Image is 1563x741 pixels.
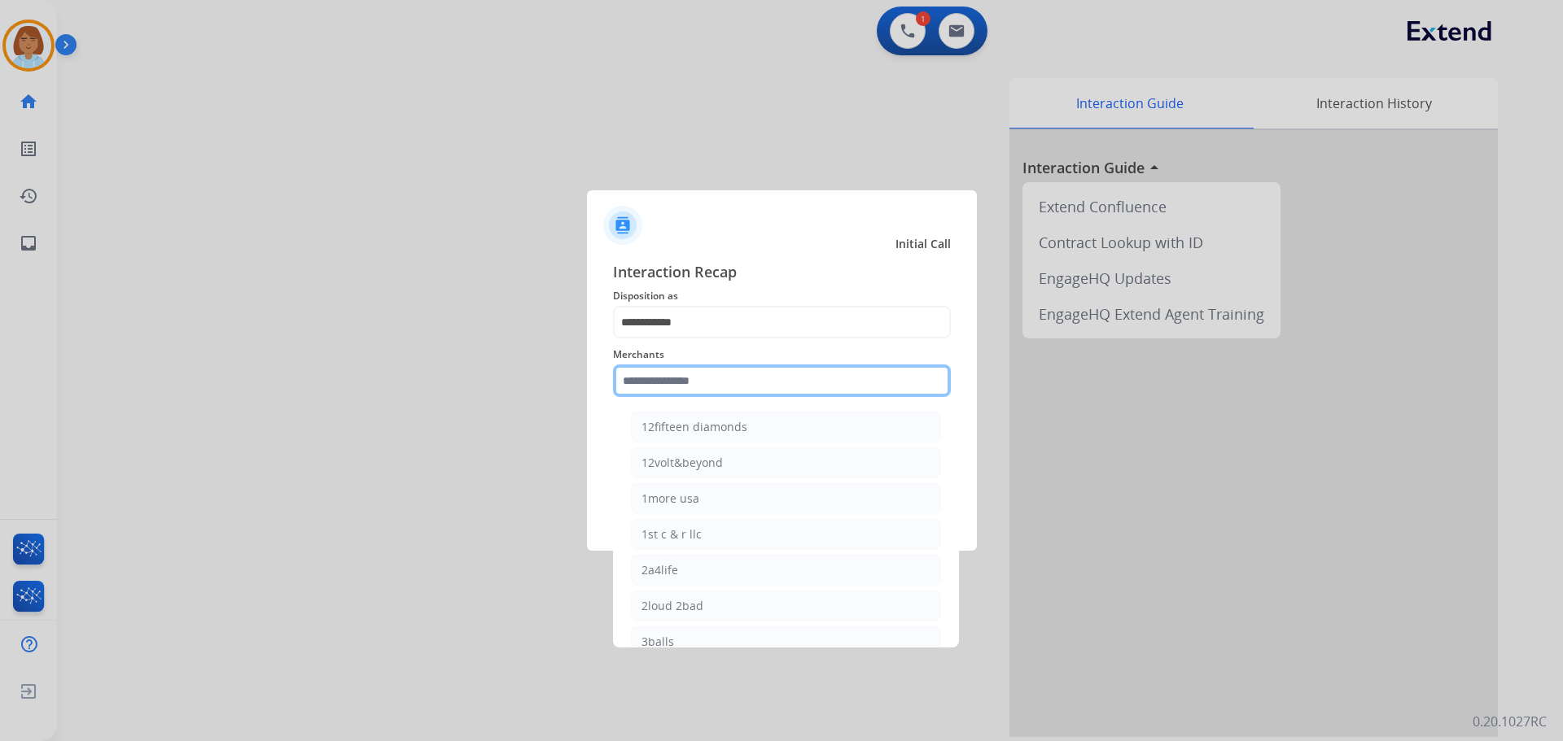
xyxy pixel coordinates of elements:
[895,236,951,252] span: Initial Call
[641,598,703,614] div: 2loud 2bad
[613,345,951,364] span: Merchants
[641,455,723,471] div: 12volt&beyond
[641,634,674,650] div: 3balls
[641,490,699,507] div: 1more usa
[641,562,678,578] div: 2a4life
[1473,712,1547,731] p: 0.20.1027RC
[613,286,951,306] span: Disposition as
[641,526,702,543] div: 1st c & r llc
[603,206,642,245] img: contactIcon
[613,260,951,286] span: Interaction Recap
[641,419,747,435] div: 12fifteen diamonds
